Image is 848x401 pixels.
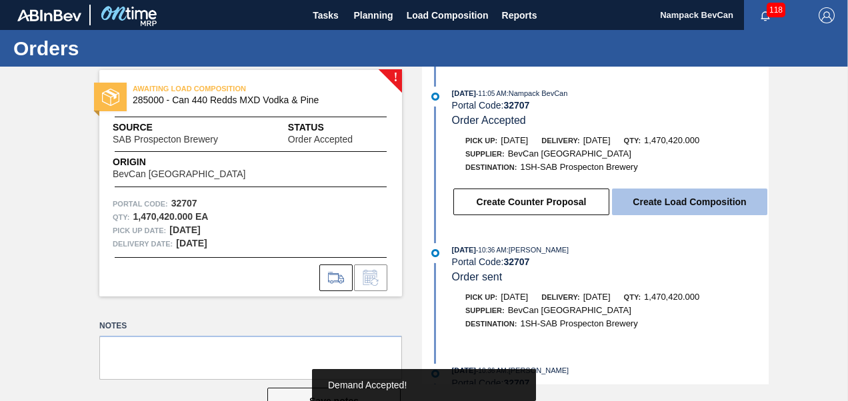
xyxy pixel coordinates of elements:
[520,162,637,172] span: 1SH-SAB Prospecton Brewery
[311,7,341,23] span: Tasks
[354,264,387,291] div: Inform order change
[133,95,375,105] span: 285000 - Can 440 Redds MXD Vodka & Pine
[541,293,579,301] span: Delivery:
[113,121,258,135] span: Source
[176,238,207,248] strong: [DATE]
[624,137,641,145] span: Qty:
[507,89,568,97] span: : Nampack BevCan
[133,211,208,222] strong: 1,470,420.000 EA
[508,305,631,315] span: BevCan [GEOGRAPHIC_DATA]
[476,246,507,254] span: - 10:36 AM
[133,82,319,95] span: AWAITING LOAD COMPOSITION
[288,121,389,135] span: Status
[452,115,526,126] span: Order Accepted
[503,256,529,267] strong: 32707
[13,41,250,56] h1: Orders
[319,264,353,291] div: Go to Load Composition
[541,137,579,145] span: Delivery:
[452,100,769,111] div: Portal Code:
[113,135,218,145] span: SAB Prospecton Brewery
[354,7,393,23] span: Planning
[476,90,507,97] span: - 11:05 AM
[452,366,476,374] span: [DATE]
[169,224,200,235] strong: [DATE]
[644,135,699,145] span: 1,470,420.000
[99,316,402,336] label: Notes
[501,135,528,145] span: [DATE]
[102,89,119,106] img: status
[113,169,245,179] span: BevCan [GEOGRAPHIC_DATA]
[644,292,699,302] span: 1,470,420.000
[452,246,476,254] span: [DATE]
[113,224,166,237] span: Pick up Date:
[612,189,767,215] button: Create Load Composition
[465,163,517,171] span: Destination:
[113,155,279,169] span: Origin
[744,6,787,25] button: Notifications
[583,135,611,145] span: [DATE]
[407,7,489,23] span: Load Composition
[520,318,637,328] span: 1SH-SAB Prospecton Brewery
[113,237,173,250] span: Delivery Date:
[113,197,168,210] span: Portal Code:
[452,271,503,282] span: Order sent
[501,292,528,302] span: [DATE]
[452,378,769,388] div: Portal Code:
[431,93,439,101] img: atual
[452,256,769,267] div: Portal Code:
[465,320,517,328] span: Destination:
[171,198,197,208] strong: 32707
[465,150,505,158] span: Supplier:
[328,380,407,390] span: Demand Accepted!
[507,246,569,254] span: : [PERSON_NAME]
[583,292,611,302] span: [DATE]
[17,9,81,21] img: TNhmsLtSVTkK8tSr43FrP2fwEKptu5GPRR3wAAAABJRU5ErkJggg==
[465,306,505,314] span: Supplier:
[476,367,507,374] span: - 10:36 AM
[288,135,353,145] span: Order Accepted
[508,149,631,159] span: BevCan [GEOGRAPHIC_DATA]
[819,7,835,23] img: Logout
[465,137,497,145] span: Pick up:
[507,366,569,374] span: : [PERSON_NAME]
[113,210,129,224] span: Qty :
[465,293,497,301] span: Pick up:
[431,249,439,257] img: atual
[503,100,529,111] strong: 32707
[767,3,785,17] span: 118
[502,7,537,23] span: Reports
[624,293,641,301] span: Qty:
[453,189,609,215] button: Create Counter Proposal
[452,89,476,97] span: [DATE]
